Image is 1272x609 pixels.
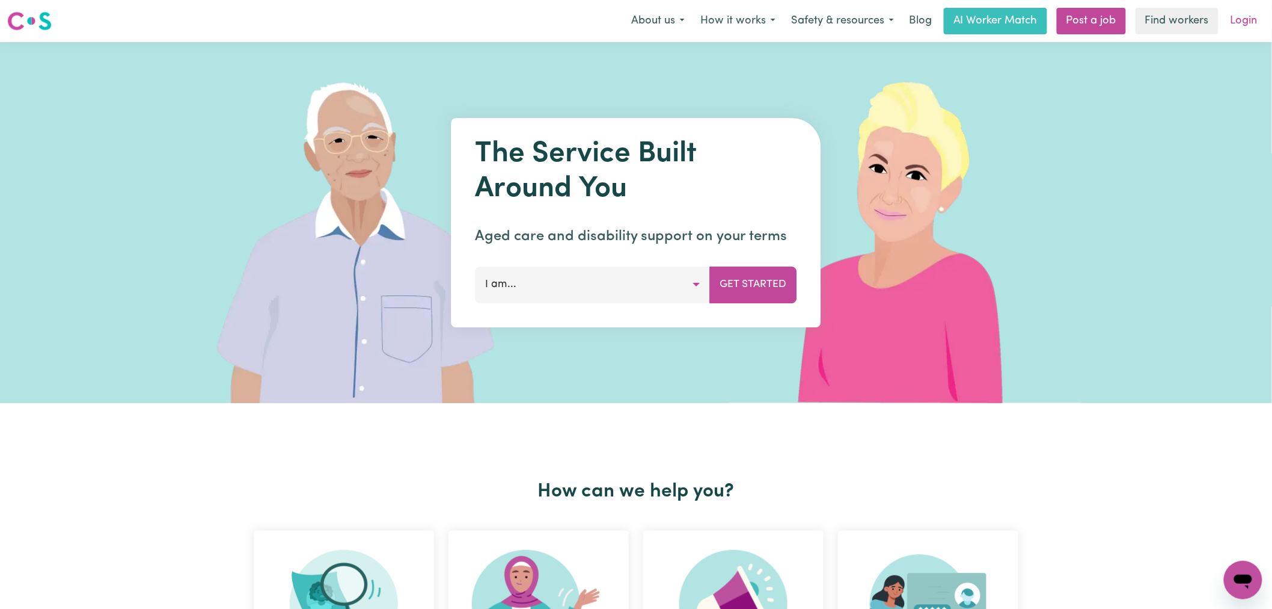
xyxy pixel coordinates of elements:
button: Get Started [710,267,797,303]
a: Login [1223,8,1265,34]
h1: The Service Built Around You [475,137,797,206]
a: Blog [902,8,939,34]
a: Post a job [1057,8,1126,34]
img: Careseekers logo [7,10,52,32]
button: About us [623,8,693,34]
button: How it works [693,8,783,34]
a: Careseekers logo [7,7,52,35]
a: AI Worker Match [944,8,1047,34]
h2: How can we help you? [246,480,1026,503]
a: Find workers [1136,8,1218,34]
iframe: Button to launch messaging window [1224,561,1262,599]
button: I am... [475,267,711,303]
button: Safety & resources [783,8,902,34]
p: Aged care and disability support on your terms [475,226,797,247]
